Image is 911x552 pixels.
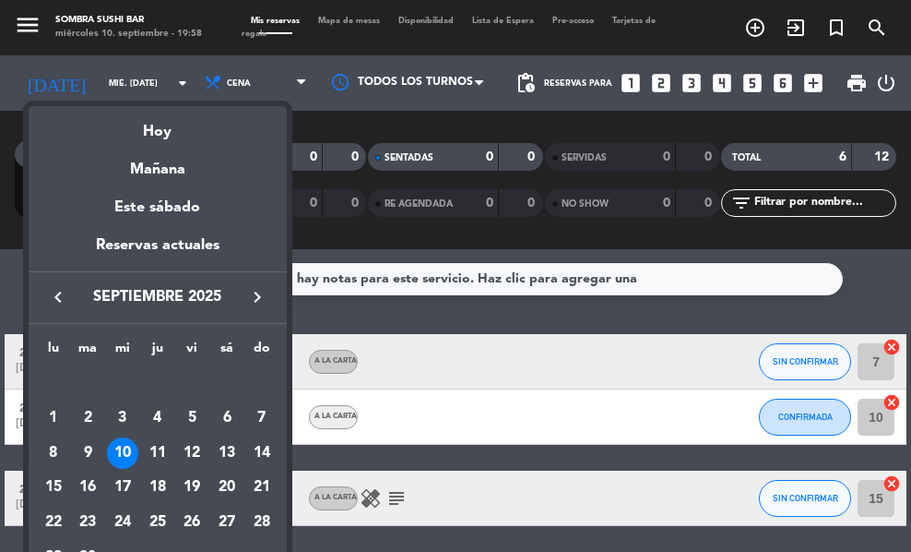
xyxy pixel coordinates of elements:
div: 9 [72,438,103,469]
div: 4 [142,402,173,434]
div: 18 [142,472,173,503]
div: 13 [211,438,243,469]
div: 25 [142,507,173,538]
div: 14 [246,438,278,469]
div: Reservas actuales [29,234,287,271]
div: 23 [72,507,103,538]
th: martes [70,338,105,366]
td: 1 de septiembre de 2025 [36,401,71,436]
td: 5 de septiembre de 2025 [175,401,210,436]
div: 11 [142,438,173,469]
div: 19 [176,472,207,503]
td: 15 de septiembre de 2025 [36,470,71,505]
div: 1 [38,402,69,434]
div: 3 [107,402,138,434]
i: keyboard_arrow_right [246,286,268,308]
td: 20 de septiembre de 2025 [209,470,244,505]
td: 23 de septiembre de 2025 [70,505,105,540]
td: 22 de septiembre de 2025 [36,505,71,540]
th: miércoles [105,338,140,366]
td: 21 de septiembre de 2025 [244,470,279,505]
div: 10 [107,438,138,469]
th: sábado [209,338,244,366]
td: 11 de septiembre de 2025 [140,436,175,471]
i: keyboard_arrow_left [47,286,69,308]
td: 8 de septiembre de 2025 [36,436,71,471]
td: 25 de septiembre de 2025 [140,505,175,540]
button: keyboard_arrow_left [41,285,75,309]
td: 6 de septiembre de 2025 [209,401,244,436]
div: 15 [38,472,69,503]
th: domingo [244,338,279,366]
div: Hoy [29,106,287,144]
div: 7 [246,402,278,434]
td: 13 de septiembre de 2025 [209,436,244,471]
th: lunes [36,338,71,366]
div: 24 [107,507,138,538]
td: 4 de septiembre de 2025 [140,401,175,436]
button: keyboard_arrow_right [241,285,274,309]
td: 18 de septiembre de 2025 [140,470,175,505]
td: 9 de septiembre de 2025 [70,436,105,471]
td: 26 de septiembre de 2025 [175,505,210,540]
td: 28 de septiembre de 2025 [244,505,279,540]
td: 10 de septiembre de 2025 [105,436,140,471]
td: 3 de septiembre de 2025 [105,401,140,436]
div: 8 [38,438,69,469]
th: viernes [175,338,210,366]
th: jueves [140,338,175,366]
div: 22 [38,507,69,538]
span: septiembre 2025 [75,285,241,309]
td: 24 de septiembre de 2025 [105,505,140,540]
td: 7 de septiembre de 2025 [244,401,279,436]
td: 16 de septiembre de 2025 [70,470,105,505]
div: 27 [211,507,243,538]
div: Mañana [29,144,287,182]
td: SEP. [36,366,279,401]
div: 2 [72,402,103,434]
div: 5 [176,402,207,434]
td: 12 de septiembre de 2025 [175,436,210,471]
td: 19 de septiembre de 2025 [175,470,210,505]
td: 14 de septiembre de 2025 [244,436,279,471]
td: 17 de septiembre de 2025 [105,470,140,505]
div: Este sábado [29,182,287,234]
div: 12 [176,438,207,469]
td: 27 de septiembre de 2025 [209,505,244,540]
div: 20 [211,472,243,503]
div: 28 [246,507,278,538]
div: 17 [107,472,138,503]
td: 2 de septiembre de 2025 [70,401,105,436]
div: 6 [211,402,243,434]
div: 16 [72,472,103,503]
div: 26 [176,507,207,538]
div: 21 [246,472,278,503]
